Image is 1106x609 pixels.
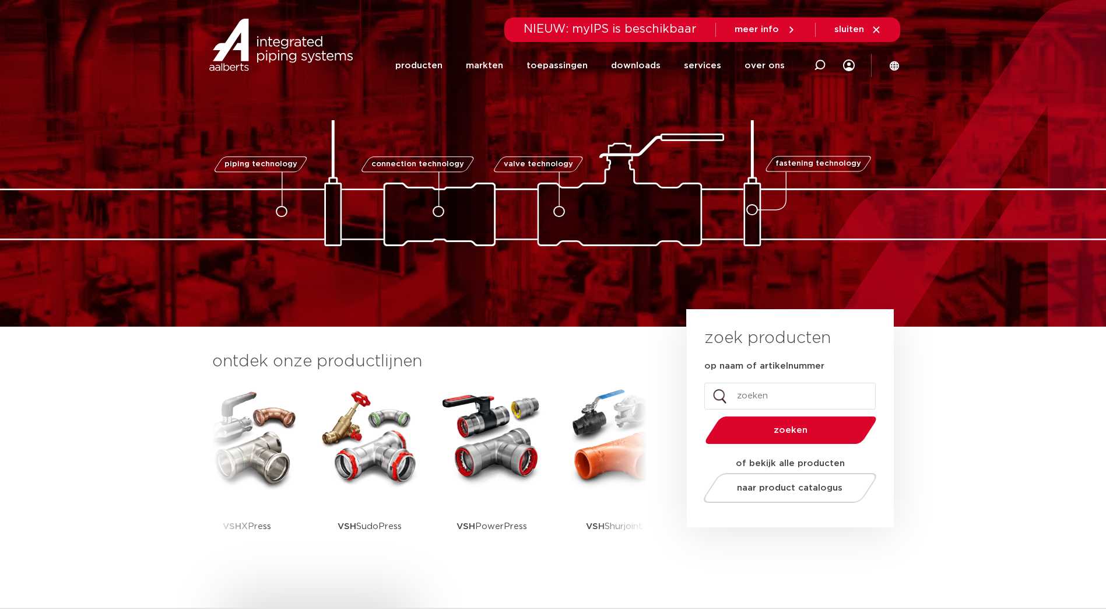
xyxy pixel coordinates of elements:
[195,385,300,563] a: VSHXPress
[704,327,831,350] h3: zoek producten
[223,522,241,531] strong: VSH
[395,43,785,88] nav: Menu
[684,43,721,88] a: services
[704,383,876,409] input: zoeken
[834,24,882,35] a: sluiten
[457,522,475,531] strong: VSH
[466,43,503,88] a: markten
[735,25,779,34] span: meer info
[338,522,356,531] strong: VSH
[586,522,605,531] strong: VSH
[834,25,864,34] span: sluiten
[611,43,661,88] a: downloads
[736,459,845,468] strong: of bekijk alle producten
[586,490,642,563] p: Shurjoint
[504,160,573,168] span: valve technology
[223,490,271,563] p: XPress
[524,23,697,35] span: NIEUW: myIPS is beschikbaar
[224,160,297,168] span: piping technology
[775,160,861,168] span: fastening technology
[395,43,443,88] a: producten
[700,415,881,445] button: zoeken
[457,490,527,563] p: PowerPress
[212,350,647,373] h3: ontdek onze productlijnen
[371,160,464,168] span: connection technology
[700,473,879,503] a: naar product catalogus
[440,385,545,563] a: VSHPowerPress
[735,426,847,435] span: zoeken
[735,24,796,35] a: meer info
[526,43,588,88] a: toepassingen
[737,484,842,492] span: naar product catalogus
[562,385,667,563] a: VSHShurjoint
[338,490,402,563] p: SudoPress
[745,43,785,88] a: over ons
[317,385,422,563] a: VSHSudoPress
[704,360,824,372] label: op naam of artikelnummer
